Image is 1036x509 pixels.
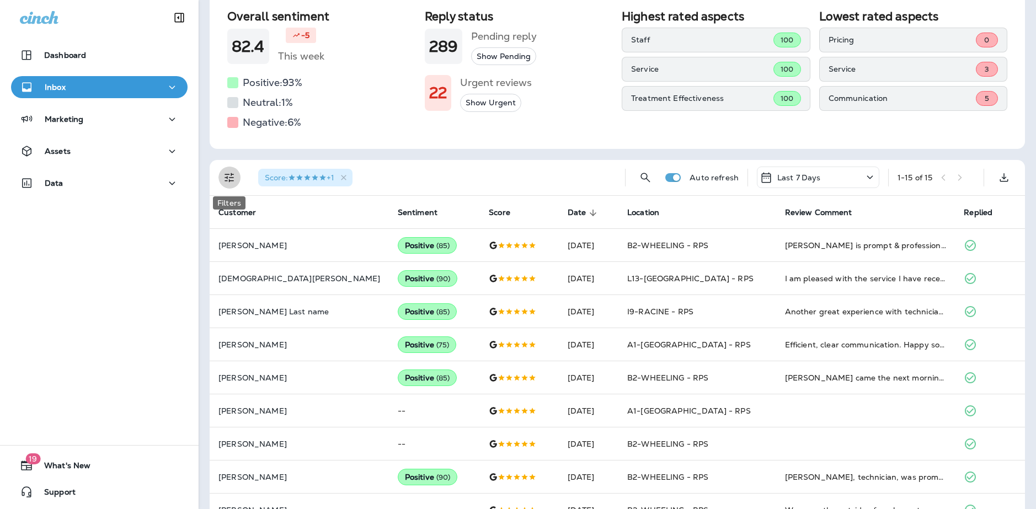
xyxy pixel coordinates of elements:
[985,65,989,74] span: 3
[690,173,739,182] p: Auto refresh
[436,307,450,317] span: ( 85 )
[436,473,451,482] span: ( 90 )
[218,241,380,250] p: [PERSON_NAME]
[781,65,793,74] span: 100
[398,208,452,218] span: Sentiment
[436,241,450,250] span: ( 85 )
[627,472,708,482] span: B2-WHEELING - RPS
[218,340,380,349] p: [PERSON_NAME]
[559,295,618,328] td: [DATE]
[631,94,773,103] p: Treatment Effectiveness
[568,208,601,218] span: Date
[819,9,1008,23] h2: Lowest rated aspects
[785,339,947,350] div: Efficient, clear communication. Happy so far with the service.
[398,270,458,287] div: Positive
[781,94,793,103] span: 100
[398,469,458,485] div: Positive
[243,74,302,92] h5: Positive: 93 %
[785,372,947,383] div: Dean came the next morning and treated our the inside of our home for insects and reset the outsi...
[489,208,510,217] span: Score
[559,427,618,460] td: [DATE]
[11,140,188,162] button: Assets
[278,47,324,65] h5: This week
[964,208,992,217] span: Replied
[11,172,188,194] button: Data
[627,240,708,250] span: B2-WHEELING - RPS
[627,274,754,283] span: L13-[GEOGRAPHIC_DATA] - RPS
[218,373,380,382] p: [PERSON_NAME]
[559,328,618,361] td: [DATE]
[631,65,773,73] p: Service
[785,208,867,218] span: Review Comment
[781,35,793,45] span: 100
[489,208,525,218] span: Score
[218,167,241,189] button: Filters
[634,167,656,189] button: Search Reviews
[993,167,1015,189] button: Export as CSV
[429,37,458,56] h1: 289
[11,454,188,476] button: 19What's New
[627,373,708,383] span: B2-WHEELING - RPS
[471,47,536,66] button: Show Pending
[398,303,457,320] div: Positive
[218,208,270,218] span: Customer
[398,369,457,386] div: Positive
[398,208,437,217] span: Sentiment
[785,240,947,251] div: Anton is prompt & professional. We are usually an 8 am stop and we appreciate his patience as we ...
[232,37,265,56] h1: 82.4
[964,208,1007,218] span: Replied
[425,9,613,23] h2: Reply status
[627,208,659,217] span: Location
[265,173,334,183] span: Score : +1
[258,169,353,186] div: Score:5 Stars+1
[11,481,188,503] button: Support
[460,94,521,112] button: Show Urgent
[627,439,708,449] span: B2-WHEELING - RPS
[11,108,188,130] button: Marketing
[785,273,947,284] div: I am pleased with the service I have received from Rose Pest Control. I have not had any issues w...
[33,461,90,474] span: What's New
[898,173,932,182] div: 1 - 15 of 15
[985,94,989,103] span: 5
[398,336,457,353] div: Positive
[436,340,450,350] span: ( 75 )
[559,394,618,427] td: [DATE]
[218,208,256,217] span: Customer
[243,114,301,131] h5: Negative: 6 %
[218,307,380,316] p: [PERSON_NAME] Last name
[631,35,773,44] p: Staff
[622,9,810,23] h2: Highest rated aspects
[436,373,450,383] span: ( 85 )
[984,35,989,45] span: 0
[627,307,693,317] span: I9-RACINE - RPS
[627,406,751,416] span: A1-[GEOGRAPHIC_DATA] - RPS
[389,427,480,460] td: --
[460,74,532,92] h5: Urgent reviews
[218,473,380,481] p: [PERSON_NAME]
[627,340,751,350] span: A1-[GEOGRAPHIC_DATA] - RPS
[164,7,195,29] button: Collapse Sidebar
[436,274,451,283] span: ( 90 )
[45,115,83,124] p: Marketing
[45,83,66,92] p: Inbox
[471,28,537,45] h5: Pending reply
[213,196,245,210] div: Filters
[33,487,76,501] span: Support
[11,44,188,66] button: Dashboard
[389,394,480,427] td: --
[559,229,618,262] td: [DATE]
[829,35,976,44] p: Pricing
[243,94,293,111] h5: Neutral: 1 %
[218,440,380,448] p: [PERSON_NAME]
[44,51,86,60] p: Dashboard
[227,9,416,23] h2: Overall sentiment
[829,65,976,73] p: Service
[627,208,674,218] span: Location
[25,453,40,464] span: 19
[559,262,618,295] td: [DATE]
[777,173,821,182] p: Last 7 Days
[11,76,188,98] button: Inbox
[45,179,63,187] p: Data
[785,472,947,483] div: Ben, technician, was prompt and efficient. Very contentious.Took his time inspecting all areas. S...
[218,406,380,415] p: [PERSON_NAME]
